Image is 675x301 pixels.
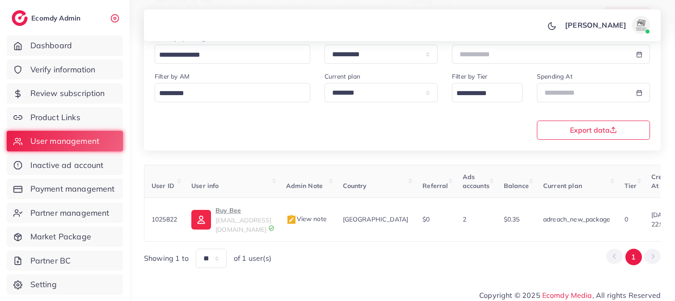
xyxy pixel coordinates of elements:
a: [PERSON_NAME]avatar [560,16,654,34]
span: Dashboard [30,40,72,51]
img: logo [12,10,28,26]
div: Search for option [452,83,523,102]
div: Search for option [155,45,310,64]
a: Payment management [7,179,123,199]
span: Setting [30,279,57,290]
a: Product Links [7,107,123,128]
p: Buy Bee [215,205,271,216]
span: User management [30,135,99,147]
span: Ads accounts [463,173,489,190]
span: [EMAIL_ADDRESS][DOMAIN_NAME] [215,216,271,233]
a: Inactive ad account [7,155,123,176]
span: Create At [651,173,672,190]
a: Dashboard [7,35,123,56]
img: 9CAL8B2pu8EFxCJHYAAAAldEVYdGRhdGU6Y3JlYXRlADIwMjItMTItMDlUMDQ6NTg6MzkrMDA6MDBXSlgLAAAAJXRFWHRkYXR... [268,225,274,231]
span: Showing 1 to [144,253,189,263]
span: Verify information [30,64,96,75]
img: ic-user-info.36bf1079.svg [191,210,211,230]
span: Country [343,182,367,190]
p: [PERSON_NAME] [565,20,626,30]
span: Partner management [30,207,110,219]
ul: Pagination [606,249,661,265]
input: Search for option [453,87,511,100]
span: Tier [624,182,637,190]
div: Search for option [155,83,310,102]
a: Partner BC [7,251,123,271]
label: Filter by AM [155,72,190,81]
span: adreach_new_package [543,215,610,223]
span: Partner BC [30,255,71,267]
a: Setting [7,274,123,295]
span: of 1 user(s) [234,253,271,263]
span: Payment management [30,183,115,195]
span: Current plan [543,182,582,190]
span: $0 [422,215,430,223]
span: [GEOGRAPHIC_DATA] [343,215,409,223]
span: Market Package [30,231,91,242]
a: User management [7,131,123,151]
a: logoEcomdy Admin [12,10,83,26]
input: Search for option [156,48,299,62]
label: Current plan [325,72,360,81]
input: Search for option [156,87,299,100]
a: Ecomdy Media [542,291,592,300]
a: Market Package [7,226,123,247]
span: User info [191,182,219,190]
button: Go to page 1 [625,249,642,265]
span: Product Links [30,112,80,123]
span: Balance [504,182,529,190]
label: Spending At [537,72,573,81]
span: Referral [422,182,448,190]
a: Partner management [7,203,123,223]
span: Inactive ad account [30,159,104,171]
span: 2 [463,215,466,223]
label: Filter by Tier [452,72,487,81]
a: Buy Bee[EMAIL_ADDRESS][DOMAIN_NAME] [191,205,271,234]
span: Review subscription [30,88,105,99]
span: $0.35 [504,215,520,223]
span: View note [286,215,327,223]
a: Review subscription [7,83,123,104]
a: Verify information [7,59,123,80]
span: Copyright © 2025 [479,290,661,301]
span: Export data [570,126,617,134]
span: 0 [624,215,628,223]
h2: Ecomdy Admin [31,14,83,22]
button: Export data [537,121,650,140]
img: admin_note.cdd0b510.svg [286,214,297,225]
span: User ID [152,182,174,190]
img: avatar [632,16,650,34]
span: , All rights Reserved [592,290,661,301]
span: Admin Note [286,182,323,190]
span: 1025822 [152,215,177,223]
